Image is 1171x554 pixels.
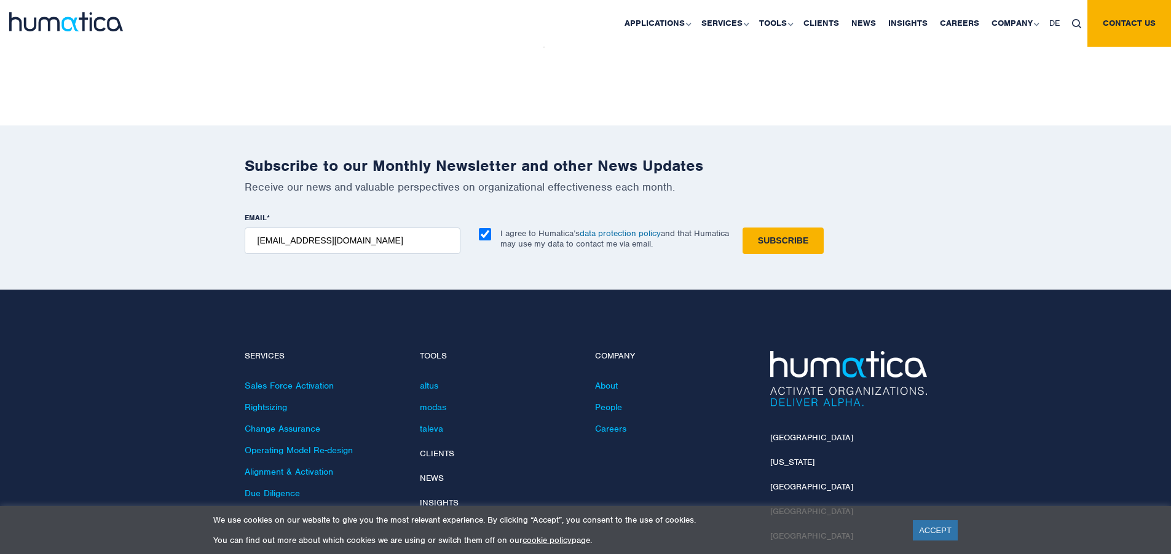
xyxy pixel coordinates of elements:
[770,351,927,406] img: Humatica
[245,180,927,194] p: Receive our news and valuable perspectives on organizational effectiveness each month.
[420,473,444,483] a: News
[245,380,334,391] a: Sales Force Activation
[9,12,123,31] img: logo
[1049,18,1060,28] span: DE
[595,380,618,391] a: About
[245,351,401,362] h4: Services
[479,228,491,240] input: I agree to Humatica’sdata protection policyand that Humatica may use my data to contact me via em...
[420,448,454,459] a: Clients
[420,497,459,508] a: Insights
[1072,19,1081,28] img: search_icon
[420,351,577,362] h4: Tools
[500,228,729,249] p: I agree to Humatica’s and that Humatica may use my data to contact me via email.
[245,213,267,223] span: EMAIL
[420,423,443,434] a: taleva
[213,515,897,525] p: We use cookies on our website to give you the most relevant experience. By clicking “Accept”, you...
[580,228,661,239] a: data protection policy
[913,520,958,540] a: ACCEPT
[595,351,752,362] h4: Company
[245,156,927,175] h2: Subscribe to our Monthly Newsletter and other News Updates
[245,423,320,434] a: Change Assurance
[245,402,287,413] a: Rightsizing
[743,228,824,254] input: Subscribe
[595,423,626,434] a: Careers
[213,535,897,545] p: You can find out more about which cookies we are using or switch them off on our page.
[245,488,300,499] a: Due Diligence
[595,402,622,413] a: People
[420,402,446,413] a: modas
[770,432,853,443] a: [GEOGRAPHIC_DATA]
[770,457,814,467] a: [US_STATE]
[245,445,353,456] a: Operating Model Re-design
[522,535,572,545] a: cookie policy
[770,481,853,492] a: [GEOGRAPHIC_DATA]
[245,228,460,254] input: name@company.com
[420,380,438,391] a: altus
[245,466,333,477] a: Alignment & Activation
